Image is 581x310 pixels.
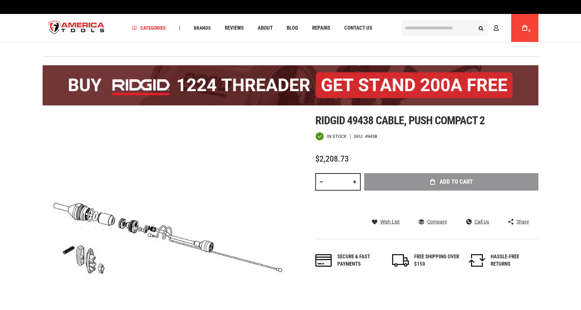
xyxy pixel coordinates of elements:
[43,65,538,105] img: BOGO: Buy the RIDGID® 1224 Threader (26092), get the 92467 200A Stand FREE!
[132,25,166,30] span: Categories
[341,23,375,33] a: Contact Us
[315,132,347,141] div: Availability
[469,254,485,267] img: returns
[315,254,332,267] img: payments
[191,23,214,33] a: Brands
[516,219,529,224] span: Share
[43,15,110,41] img: America Tools
[466,219,489,225] a: Call Us
[354,134,365,139] strong: SKU
[194,25,211,30] span: Brands
[380,219,400,224] span: Wish List
[312,25,330,31] span: Repairs
[258,25,273,31] span: About
[43,15,110,41] a: store logo
[474,21,487,35] button: Search
[475,219,489,224] span: Call Us
[222,23,247,33] a: Reviews
[129,23,169,33] a: Categories
[491,253,536,268] div: HASSLE-FREE RETURNS
[287,25,298,31] span: Blog
[337,253,383,268] div: Secure & fast payments
[392,254,409,267] img: shipping
[327,134,347,139] span: In stock
[284,23,301,33] a: Blog
[518,14,531,42] a: 0
[225,25,244,31] span: Reviews
[427,219,447,224] span: Compare
[528,29,530,33] span: 0
[309,23,333,33] a: Repairs
[419,219,447,225] a: Compare
[414,253,459,268] div: FREE SHIPPING OVER $150
[365,134,377,139] div: 49438
[315,154,349,164] span: $2,208.73
[255,23,276,33] a: About
[372,219,400,225] a: Wish List
[315,114,485,127] span: Ridgid 49438 cable, push compact 2
[344,25,372,31] span: Contact Us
